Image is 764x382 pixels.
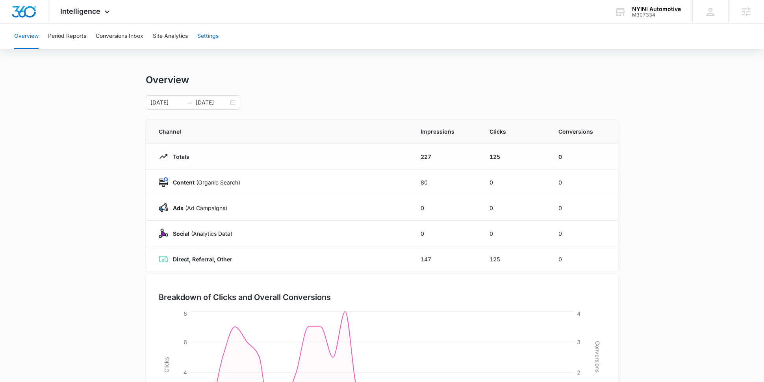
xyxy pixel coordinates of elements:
[168,153,189,161] p: Totals
[577,339,580,345] tspan: 3
[480,221,549,246] td: 0
[411,221,480,246] td: 0
[184,339,187,345] tspan: 6
[186,99,193,106] span: to
[173,205,184,211] strong: Ads
[87,47,133,52] div: Keywords by Traffic
[30,47,70,52] div: Domain Overview
[480,246,549,272] td: 125
[78,46,85,52] img: tab_keywords_by_traffic_grey.svg
[577,369,580,376] tspan: 2
[168,178,240,186] p: (Organic Search)
[159,229,168,238] img: Social
[150,98,183,107] input: Start date
[411,246,480,272] td: 147
[480,195,549,221] td: 0
[411,144,480,170] td: 227
[21,46,28,52] img: tab_domain_overview_orange.svg
[184,310,187,317] tspan: 8
[168,204,227,212] p: (Ad Campaigns)
[197,24,219,49] button: Settings
[14,24,39,49] button: Overview
[196,98,228,107] input: End date
[632,12,681,18] div: account id
[13,13,19,19] img: logo_orange.svg
[480,144,549,170] td: 125
[22,13,39,19] div: v 4.0.25
[163,357,170,373] tspan: Clicks
[411,170,480,195] td: 80
[173,230,189,237] strong: Social
[146,74,189,86] h1: Overview
[480,170,549,195] td: 0
[490,127,540,136] span: Clicks
[13,20,19,27] img: website_grey.svg
[173,179,195,186] strong: Content
[549,144,618,170] td: 0
[577,310,580,317] tspan: 4
[549,246,618,272] td: 0
[594,341,601,373] tspan: Conversions
[549,221,618,246] td: 0
[184,369,187,376] tspan: 4
[48,24,86,49] button: Period Reports
[168,229,232,238] p: (Analytics Data)
[159,127,402,136] span: Channel
[60,7,100,15] span: Intelligence
[159,291,331,303] h3: Breakdown of Clicks and Overall Conversions
[632,6,681,12] div: account name
[549,170,618,195] td: 0
[173,256,232,263] strong: Direct, Referral, Other
[558,127,605,136] span: Conversions
[411,195,480,221] td: 0
[159,177,168,187] img: Content
[96,24,143,49] button: Conversions Inbox
[549,195,618,221] td: 0
[421,127,471,136] span: Impressions
[20,20,87,27] div: Domain: [DOMAIN_NAME]
[186,99,193,106] span: swap-right
[159,203,168,212] img: Ads
[153,24,188,49] button: Site Analytics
